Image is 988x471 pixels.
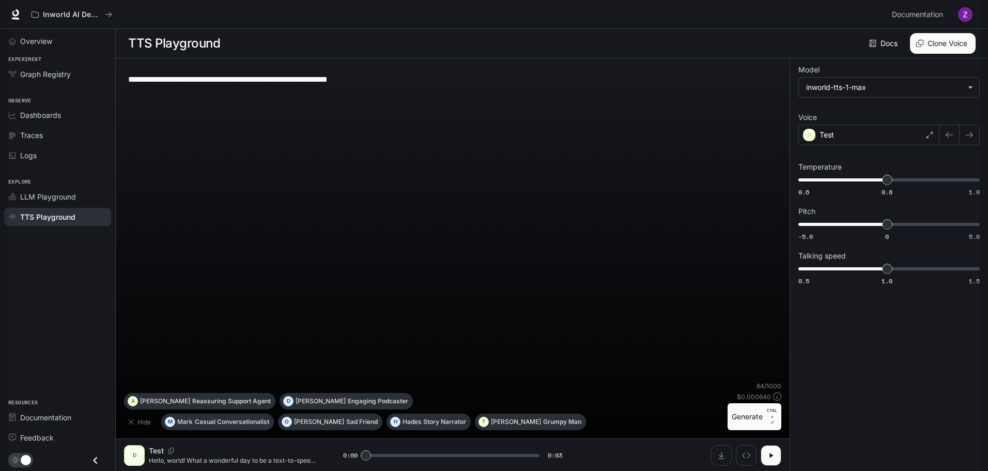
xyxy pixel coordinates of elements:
[479,414,488,430] div: T
[84,450,107,471] button: Close drawer
[20,412,71,423] span: Documentation
[548,450,562,461] span: 0:03
[21,454,31,465] span: Dark mode toggle
[767,407,777,420] p: CTRL +
[4,146,111,164] a: Logs
[387,414,471,430] button: HHadesStory Narrator
[177,419,193,425] p: Mark
[348,398,408,404] p: Engaging Podcaster
[4,208,111,226] a: TTS Playground
[161,414,274,430] button: MMarkCasual Conversationalist
[798,252,846,260] p: Talking speed
[4,32,111,50] a: Overview
[475,414,586,430] button: T[PERSON_NAME]Grumpy Man
[799,78,979,97] div: inworld-tts-1-max
[165,414,175,430] div: M
[892,8,943,21] span: Documentation
[20,211,75,222] span: TTS Playground
[798,188,809,196] span: 0.6
[126,447,143,464] div: D
[164,448,178,454] button: Copy Voice ID
[20,432,54,443] span: Feedback
[282,414,291,430] div: O
[798,208,815,215] p: Pitch
[149,456,318,465] p: Hello, world! What a wonderful day to be a text-to-speech model!
[798,114,817,121] p: Voice
[149,446,164,456] p: Test
[128,33,220,54] h1: TTS Playground
[20,150,37,161] span: Logs
[4,429,111,447] a: Feedback
[128,393,137,409] div: A
[294,419,344,425] p: [PERSON_NAME]
[882,188,892,196] span: 0.8
[346,419,378,425] p: Sad Friend
[798,163,842,171] p: Temperature
[969,232,980,241] span: 5.0
[867,33,902,54] a: Docs
[798,66,820,73] p: Model
[798,277,809,285] span: 0.5
[820,130,834,140] p: Test
[20,69,71,80] span: Graph Registry
[195,419,269,425] p: Casual Conversationalist
[4,106,111,124] a: Dashboards
[882,277,892,285] span: 1.0
[757,382,781,390] p: 64 / 1000
[491,419,541,425] p: [PERSON_NAME]
[4,65,111,83] a: Graph Registry
[284,393,293,409] div: D
[4,408,111,427] a: Documentation
[278,414,382,430] button: O[PERSON_NAME]Sad Friend
[767,407,777,426] p: ⏎
[888,4,951,25] a: Documentation
[296,398,346,404] p: [PERSON_NAME]
[806,82,963,93] div: inworld-tts-1-max
[403,419,421,425] p: Hades
[27,4,117,25] button: All workspaces
[43,10,101,19] p: Inworld AI Demos
[20,191,76,202] span: LLM Playground
[124,414,157,430] button: Hide
[423,419,466,425] p: Story Narrator
[955,4,976,25] button: User avatar
[280,393,413,409] button: D[PERSON_NAME]Engaging Podcaster
[124,393,275,409] button: A[PERSON_NAME]Reassuring Support Agent
[192,398,271,404] p: Reassuring Support Agent
[958,7,972,22] img: User avatar
[4,188,111,206] a: LLM Playground
[391,414,400,430] div: H
[737,392,771,401] p: $ 0.000640
[910,33,976,54] button: Clone Voice
[20,130,43,141] span: Traces
[343,450,358,461] span: 0:00
[969,277,980,285] span: 1.5
[20,36,52,47] span: Overview
[885,232,889,241] span: 0
[543,419,581,425] p: Grumpy Man
[140,398,190,404] p: [PERSON_NAME]
[798,232,813,241] span: -5.0
[736,445,757,466] button: Inspect
[20,110,61,120] span: Dashboards
[711,445,732,466] button: Download audio
[728,403,781,430] button: GenerateCTRL +⏎
[969,188,980,196] span: 1.0
[4,126,111,144] a: Traces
